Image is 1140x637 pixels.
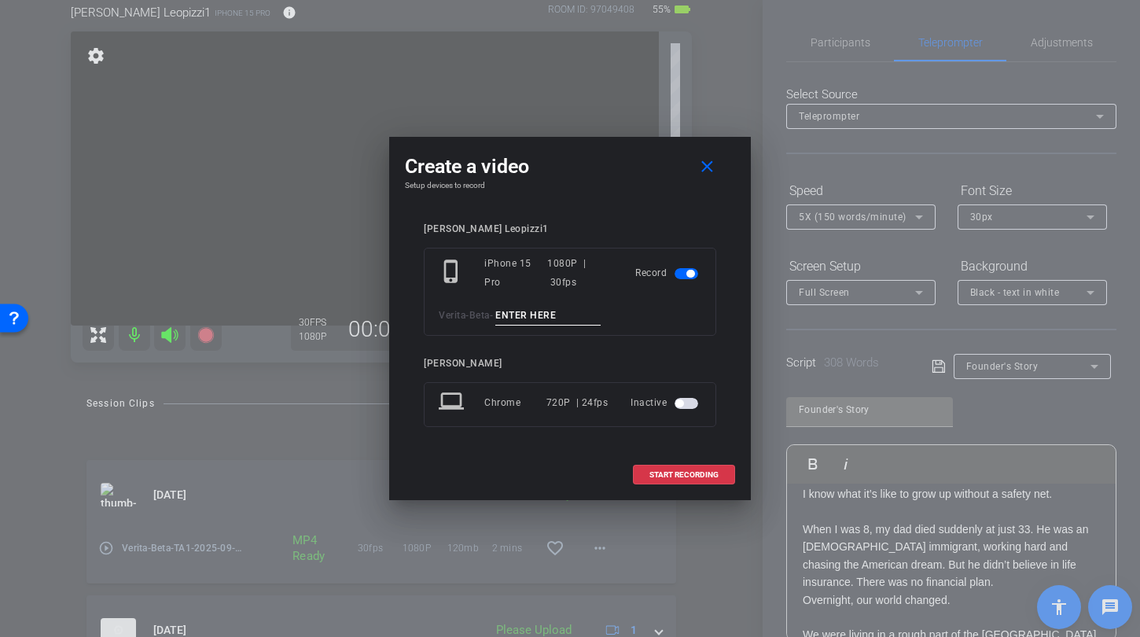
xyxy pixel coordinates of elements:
span: Verita [439,310,465,321]
mat-icon: close [697,157,717,177]
div: Record [635,254,701,292]
div: [PERSON_NAME] [424,358,716,370]
div: 1080P | 30fps [547,254,612,292]
span: - [465,310,469,321]
div: iPhone 15 Pro [484,254,547,292]
span: Beta [469,310,490,321]
div: Chrome [484,388,546,417]
span: START RECORDING [649,471,719,479]
button: START RECORDING [633,465,735,484]
div: Create a video [405,153,735,181]
span: - [490,310,494,321]
input: ENTER HERE [495,306,601,326]
div: [PERSON_NAME] Leopizzi1 [424,223,716,235]
h4: Setup devices to record [405,181,735,190]
div: Inactive [631,388,701,417]
div: 720P | 24fps [546,388,609,417]
mat-icon: phone_iphone [439,259,467,287]
mat-icon: laptop [439,388,467,417]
